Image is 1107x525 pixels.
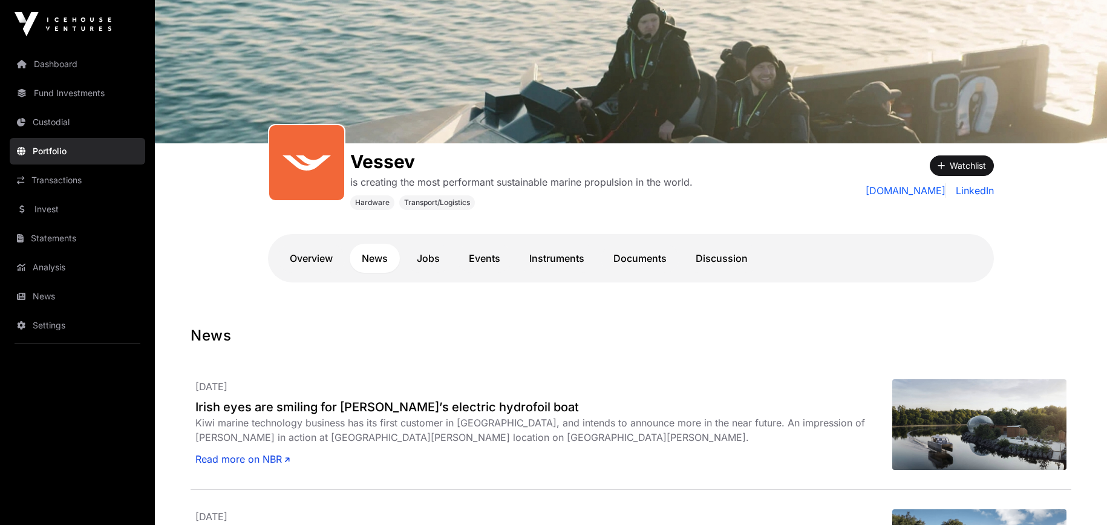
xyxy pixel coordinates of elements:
p: [DATE] [195,509,892,524]
img: SVGs_Vessev.svg [274,130,339,195]
p: is creating the most performant sustainable marine propulsion in the world. [350,175,693,189]
a: [DOMAIN_NAME] [866,183,946,198]
nav: Tabs [278,244,984,273]
a: Jobs [405,244,452,273]
a: LinkedIn [951,183,994,198]
a: Documents [601,244,679,273]
button: Watchlist [930,155,994,176]
a: Analysis [10,254,145,281]
h1: Vessev [350,151,693,172]
p: [DATE] [195,379,892,394]
a: Portfolio [10,138,145,165]
a: Irish eyes are smiling for [PERSON_NAME]’s electric hydrofoil boat [195,399,892,416]
span: Transport/Logistics [404,198,470,207]
img: Icehouse Ventures Logo [15,12,111,36]
div: Kiwi marine technology business has its first customer in [GEOGRAPHIC_DATA], and intends to annou... [195,416,892,445]
a: Overview [278,244,345,273]
a: Transactions [10,167,145,194]
a: News [10,283,145,310]
h1: News [191,326,1071,345]
a: Custodial [10,109,145,135]
a: Dashboard [10,51,145,77]
a: Read more on NBR [195,452,290,466]
img: Vessev-at-Finn-Lough_7965.jpeg [892,379,1066,470]
a: Discussion [684,244,760,273]
a: Fund Investments [10,80,145,106]
iframe: Chat Widget [1047,467,1107,525]
span: Hardware [355,198,390,207]
a: News [350,244,400,273]
a: Settings [10,312,145,339]
a: Invest [10,196,145,223]
a: Events [457,244,512,273]
a: Statements [10,225,145,252]
a: Instruments [517,244,596,273]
